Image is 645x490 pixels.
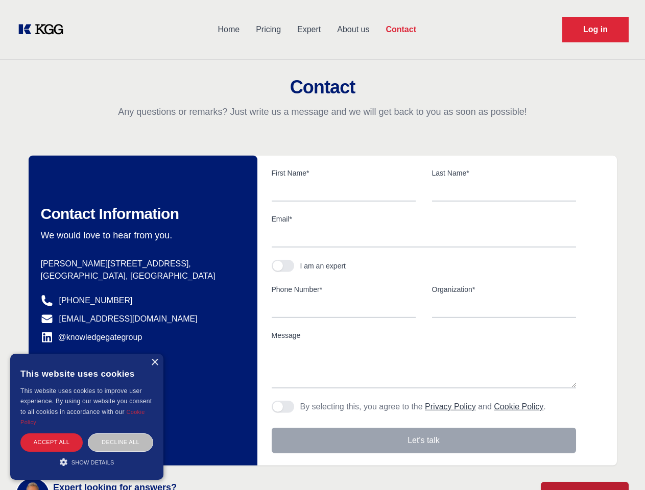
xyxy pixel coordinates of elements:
div: Show details [20,457,153,467]
a: Expert [289,16,329,43]
a: Cookie Policy [494,402,543,411]
div: Accept all [20,433,83,451]
div: I am an expert [300,261,346,271]
a: Home [209,16,248,43]
label: Organization* [432,284,576,295]
label: Last Name* [432,168,576,178]
label: First Name* [272,168,416,178]
a: @knowledgegategroup [41,331,142,344]
a: Pricing [248,16,289,43]
div: This website uses cookies [20,361,153,386]
a: Contact [377,16,424,43]
div: Close [151,359,158,366]
a: KOL Knowledge Platform: Talk to Key External Experts (KEE) [16,21,71,38]
p: [PERSON_NAME][STREET_ADDRESS], [41,258,241,270]
span: This website uses cookies to improve user experience. By using our website you consent to all coo... [20,387,152,415]
h2: Contact [12,77,633,97]
a: [PHONE_NUMBER] [59,295,133,307]
a: About us [329,16,377,43]
div: Decline all [88,433,153,451]
h2: Contact Information [41,205,241,223]
a: [EMAIL_ADDRESS][DOMAIN_NAME] [59,313,198,325]
a: Privacy Policy [425,402,476,411]
p: We would love to hear from you. [41,229,241,241]
span: Show details [71,459,114,465]
a: Request Demo [562,17,629,42]
p: By selecting this, you agree to the and . [300,401,546,413]
label: Phone Number* [272,284,416,295]
p: Any questions or remarks? Just write us a message and we will get back to you as soon as possible! [12,106,633,118]
a: Cookie Policy [20,409,145,425]
label: Email* [272,214,576,224]
iframe: Chat Widget [594,441,645,490]
p: [GEOGRAPHIC_DATA], [GEOGRAPHIC_DATA] [41,270,241,282]
button: Let's talk [272,428,576,453]
label: Message [272,330,576,340]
